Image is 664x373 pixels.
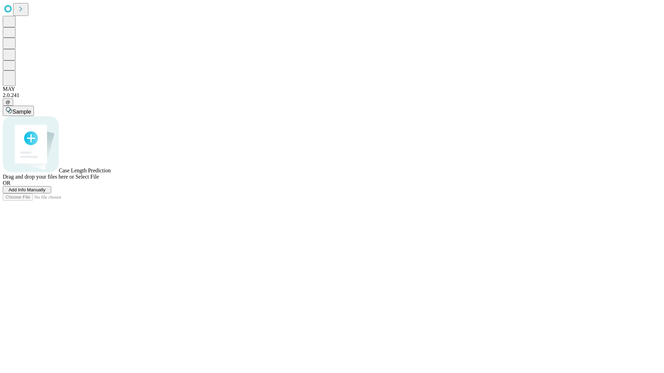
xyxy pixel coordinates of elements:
span: OR [3,180,10,186]
span: Drag and drop your files here or [3,174,74,180]
span: @ [6,99,10,105]
button: Sample [3,106,34,116]
span: Case Length Prediction [59,168,111,173]
button: Add Info Manually [3,186,51,193]
span: Select File [75,174,99,180]
span: Sample [12,109,31,115]
div: MAY [3,86,661,92]
div: 2.0.241 [3,92,661,98]
span: Add Info Manually [9,187,46,192]
button: @ [3,98,13,106]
